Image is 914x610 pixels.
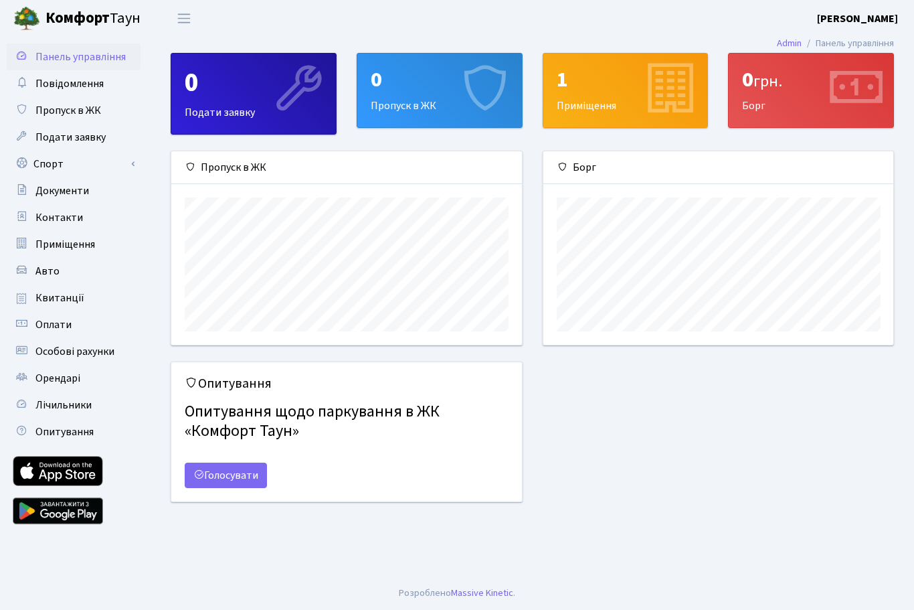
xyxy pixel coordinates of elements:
div: 0 [185,67,323,99]
a: Особові рахунки [7,338,141,365]
div: Борг [729,54,893,127]
div: Пропуск в ЖК [357,54,522,127]
a: Спорт [7,151,141,177]
div: 1 [557,67,695,92]
div: . [399,586,515,601]
span: Приміщення [35,237,95,252]
a: Квитанції [7,285,141,311]
span: Таун [45,7,141,30]
span: Пропуск в ЖК [35,103,101,118]
span: грн. [753,70,782,93]
div: 0 [742,67,880,92]
div: Подати заявку [171,54,336,134]
a: Орендарі [7,365,141,392]
a: Пропуск в ЖК [7,97,141,124]
a: Контакти [7,204,141,231]
a: 0Подати заявку [171,53,337,135]
span: Авто [35,264,60,279]
h4: Опитування щодо паркування в ЖК «Комфорт Таун» [185,397,509,447]
span: Повідомлення [35,76,104,91]
div: Приміщення [543,54,708,127]
div: Борг [543,151,894,184]
a: Приміщення [7,231,141,258]
b: Комфорт [45,7,110,29]
img: logo.png [13,5,40,32]
span: Оплати [35,317,72,332]
div: 0 [371,67,509,92]
a: Документи [7,177,141,204]
nav: breadcrumb [757,29,914,58]
a: Розроблено [399,586,451,600]
a: Massive Kinetic [451,586,513,600]
span: Квитанції [35,291,84,305]
a: Панель управління [7,44,141,70]
a: 1Приміщення [543,53,709,128]
a: Авто [7,258,141,285]
span: Панель управління [35,50,126,64]
span: Документи [35,183,89,198]
div: Пропуск в ЖК [171,151,522,184]
span: Подати заявку [35,130,106,145]
span: Опитування [35,425,94,439]
a: 0Пропуск в ЖК [357,53,523,128]
a: Повідомлення [7,70,141,97]
li: Панель управління [802,36,894,51]
a: Подати заявку [7,124,141,151]
a: Голосувати [185,463,267,488]
a: Admin [777,36,802,50]
span: Контакти [35,210,83,225]
a: Лічильники [7,392,141,418]
span: Особові рахунки [35,344,114,359]
a: [PERSON_NAME] [817,11,898,27]
b: [PERSON_NAME] [817,11,898,26]
h5: Опитування [185,376,509,392]
a: Оплати [7,311,141,338]
a: Опитування [7,418,141,445]
span: Орендарі [35,371,80,386]
button: Переключити навігацію [167,7,201,29]
span: Лічильники [35,398,92,412]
